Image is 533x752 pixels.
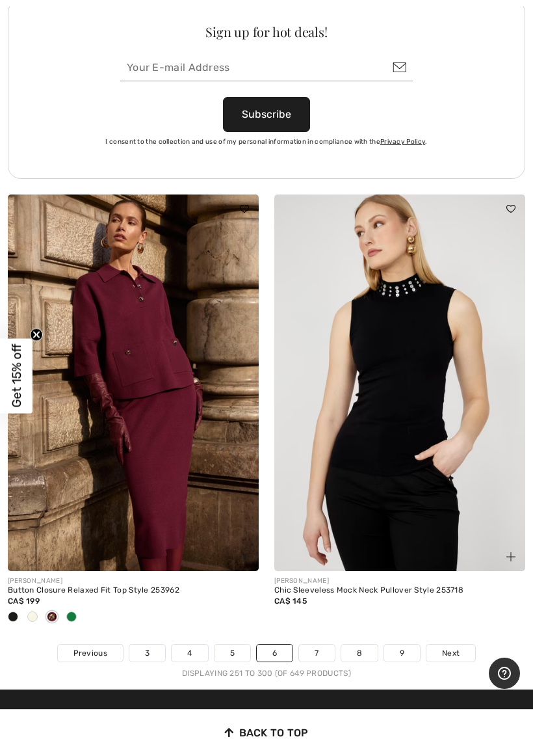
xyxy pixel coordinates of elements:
[62,607,81,628] div: Artichoke
[274,597,307,606] span: CA$ 145
[274,586,525,595] div: Chic Sleeveless Mock Neck Pullover Style 253718
[23,607,42,628] div: Winter White
[9,344,24,408] span: Get 15% off
[426,645,475,662] a: Next
[442,647,460,659] span: Next
[105,137,427,147] label: I consent to the collection and use of my personal information in compliance with the .
[506,205,515,213] img: heart_black_full.svg
[8,586,259,595] div: Button Closure Relaxed Fit Top Style 253962
[240,205,249,213] img: heart_black_full.svg
[274,576,525,586] div: [PERSON_NAME]
[257,645,292,662] a: 6
[299,645,334,662] a: 7
[3,607,23,628] div: Black
[274,195,525,571] img: Chic Sleeveless Mock Neck Pullover Style 253718. Black
[384,645,420,662] a: 9
[8,597,40,606] span: CA$ 199
[120,54,413,81] input: Your E-mail Address
[8,576,259,586] div: [PERSON_NAME]
[223,97,310,132] button: Subscribe
[172,645,207,662] a: 4
[214,645,250,662] a: 5
[506,552,515,561] img: plus_v2.svg
[30,329,43,342] button: Close teaser
[380,138,425,146] a: Privacy Policy
[60,25,473,38] div: Sign up for hot deals!
[489,658,520,690] iframe: Opens a widget where you can find more information
[73,647,107,659] span: Previous
[129,645,165,662] a: 3
[58,645,123,662] a: Previous
[8,195,259,571] img: Button Closure Relaxed Fit Top Style 253962. Black
[240,552,249,561] img: plus_v2.svg
[341,645,378,662] a: 8
[42,607,62,628] div: Merlot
